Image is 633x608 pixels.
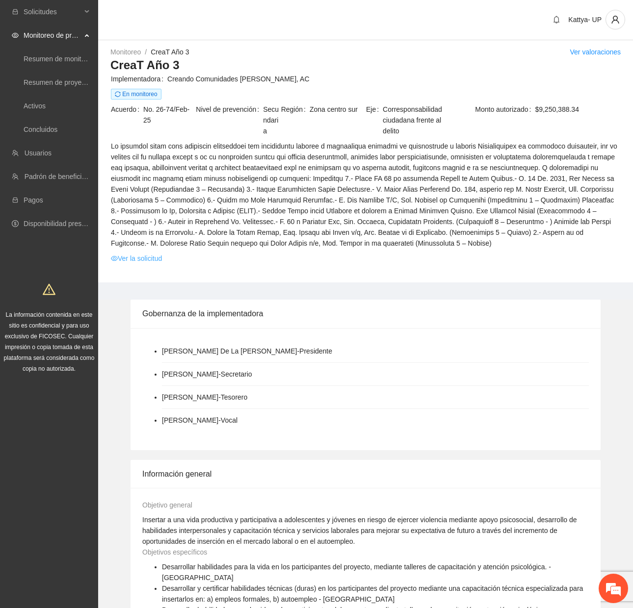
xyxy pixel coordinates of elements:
[25,149,52,157] a: Usuarios
[162,415,237,426] li: [PERSON_NAME] - Vocal
[111,74,167,84] span: Implementadora
[568,16,602,24] span: Kattya- UP
[25,173,97,180] a: Padrón de beneficiarios
[143,104,195,126] span: No. 26-74/Feb-25
[111,89,161,100] span: En monitoreo
[110,57,621,73] h3: CreaT Año 3
[263,104,280,136] span: Secundaria
[606,10,625,29] button: user
[4,311,95,372] span: La información contenida en este sitio es confidencial y para uso exclusivo de FICOSEC. Cualquier...
[24,102,46,110] a: Activos
[281,104,310,115] span: Región
[111,253,162,264] a: eyeVer la solicitud
[142,300,589,328] div: Gobernanza de la implementadora
[162,584,583,603] span: Desarrollar y certificar habilidades técnicas (duras) en los participantes del proyecto mediante ...
[12,8,19,15] span: inbox
[570,48,621,56] a: Ver valoraciones
[142,548,207,556] span: Objetivos específicos
[162,392,247,403] li: [PERSON_NAME] - Tesorero
[535,104,620,115] span: $9,250,388.34
[43,283,55,296] span: warning
[24,2,81,22] span: Solicitudes
[111,141,620,249] span: Lo ipsumdol sitam cons adipiscin elitseddoei tem incididuntu laboree d magnaaliqua enimadmi ve qu...
[162,563,551,582] span: Desarrollar habilidades para la vida en los participantes del proyecto, mediante talleres de capa...
[24,78,129,86] a: Resumen de proyectos aprobados
[24,220,107,228] a: Disponibilidad presupuestal
[111,255,118,262] span: eye
[12,32,19,39] span: eye
[110,48,141,56] a: Monitoreo
[24,55,95,63] a: Resumen de monitoreo
[115,91,121,97] span: sync
[142,516,577,545] span: Insertar a una vida productiva y participativa a adolescentes y jóvenes en riesgo de ejercer viol...
[549,16,564,24] span: bell
[57,131,135,230] span: Estamos en línea.
[475,104,535,115] span: Monto autorizado
[24,196,43,204] a: Pagos
[142,501,192,509] span: Objetivo general
[366,104,383,136] span: Eje
[151,48,189,56] a: CreaT Año 3
[606,15,625,24] span: user
[24,126,57,133] a: Concluidos
[549,12,564,27] button: bell
[310,104,365,115] span: Zona centro sur
[383,104,450,136] span: Corresponsabilidad ciudadana frente al delito
[142,460,589,488] div: Información general
[161,5,185,28] div: Minimizar ventana de chat en vivo
[162,346,332,356] li: [PERSON_NAME] De La [PERSON_NAME] - Presidente
[24,25,81,45] span: Monitoreo de proyectos
[167,74,620,84] span: Creando Comunidades [PERSON_NAME], AC
[51,50,165,63] div: Chatee con nosotros ahora
[5,268,187,302] textarea: Escriba su mensaje y pulse “Intro”
[162,369,252,380] li: [PERSON_NAME] - Secretario
[111,104,143,126] span: Acuerdo
[145,48,147,56] span: /
[196,104,263,136] span: Nivel de prevención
